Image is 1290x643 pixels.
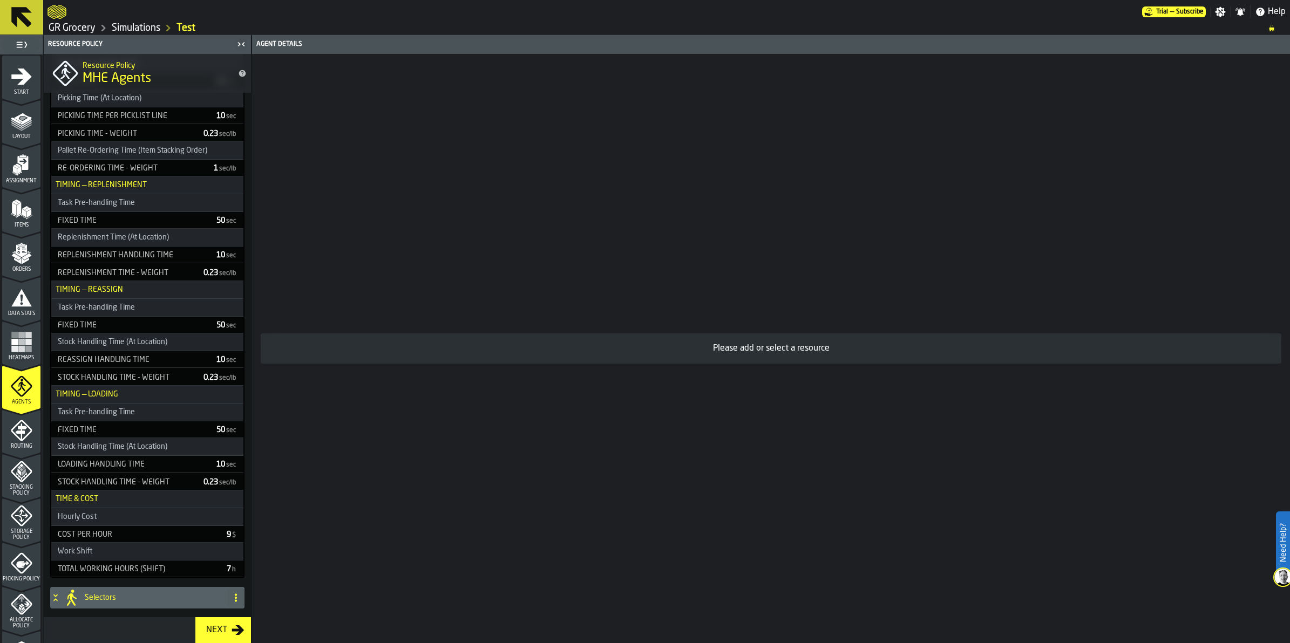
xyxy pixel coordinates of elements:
[227,565,237,573] span: 7
[51,146,214,155] div: Pallet Re-Ordering Time (Item Stacking Order)
[53,460,208,469] div: Loading Handling time
[51,194,243,212] h3: title-section-Task Pre-handling Time
[49,22,96,34] a: link-to-/wh/i/e451d98b-95f6-4604-91ff-c80219f9c36d
[51,495,98,503] span: Time & Cost
[53,321,208,330] div: Fixed time
[1142,6,1206,17] a: link-to-/wh/i/e451d98b-95f6-4604-91ff-c80219f9c36d/pricing/
[1251,5,1290,18] label: button-toggle-Help
[2,365,40,408] li: menu Agents
[53,164,205,173] div: Re-Ordering Time - Weight
[1170,8,1174,16] span: —
[2,178,40,184] span: Assignment
[85,593,223,602] h4: Selectors
[2,454,40,497] li: menu Stacking Policy
[51,181,147,189] span: Timing — Replenishment
[51,160,243,176] div: StatList-item-Re-Ordering Time - Weight
[226,427,236,434] span: sec
[2,399,40,405] span: Agents
[53,355,208,364] div: Reassign Handling time
[2,542,40,585] li: menu Picking Policy
[2,484,40,496] span: Stacking Policy
[219,480,236,486] span: sec/lb
[51,386,243,403] h3: title-section-Timing — Loading
[51,233,175,242] div: Replenishment Time (At Location)
[203,478,237,486] span: 0.23
[252,35,1290,54] header: Agent details
[2,277,40,320] li: menu Data Stats
[53,426,208,434] div: Fixed time
[226,252,236,259] span: sec
[226,218,236,224] span: sec
[216,461,237,468] span: 10
[53,112,208,120] div: Picking Time per Picklist line
[51,403,243,421] h3: title-section-Task Pre-handling Time
[1231,6,1250,17] label: button-toggle-Notifications
[195,617,251,643] button: button-Next
[51,199,141,207] div: Task Pre-handling Time
[2,498,40,541] li: menu Storage Policy
[226,323,236,329] span: sec
[46,40,234,48] div: Resource Policy
[51,94,148,102] div: Picking Time (At Location)
[51,390,118,399] span: Timing — Loading
[51,421,243,438] div: StatList-item-Fixed time
[47,2,66,22] a: logo-header
[51,317,243,333] div: StatList-item-Fixed time
[53,251,208,259] div: Replenishment Handling time
[51,142,243,160] h3: title-section-Pallet Re-Ordering Time (Item Stacking Order)
[51,547,99,556] div: Work Shift
[53,129,195,138] div: Picking Time - Weight
[51,299,243,317] h3: title-section-Task Pre-handling Time
[1176,8,1204,16] span: Subscribe
[2,586,40,630] li: menu Allocate Policy
[216,112,237,120] span: 10
[216,251,237,259] span: 10
[2,222,40,228] span: Items
[219,270,236,277] span: sec/lb
[53,269,195,277] div: Replenishment Time - Weight
[232,532,236,538] span: $
[51,285,123,294] span: Timing — Reassign
[51,264,243,281] div: StatList-item-Replenishment Time - Weight
[51,490,243,508] h3: title-section-Time & Cost
[2,311,40,317] span: Data Stats
[226,462,236,468] span: sec
[2,443,40,449] span: Routing
[1142,6,1206,17] div: Menu Subscription
[2,90,40,95] span: Start
[51,125,243,142] div: StatList-item-Picking Time - Weight
[1277,512,1289,573] label: Need Help?
[2,321,40,364] li: menu Heatmaps
[2,144,40,187] li: menu Assignment
[2,37,40,52] label: button-toggle-Toggle Full Menu
[2,529,40,541] span: Storage Policy
[50,587,223,608] div: Selectors
[2,576,40,582] span: Picking Policy
[2,100,40,143] li: menu Layout
[51,338,174,346] div: Stock Handling Time (At Location)
[83,70,151,87] span: MHE Agents
[2,266,40,272] span: Orders
[44,35,251,54] header: Resource Policy
[51,229,243,247] h3: title-section-Replenishment Time (At Location)
[51,408,141,416] div: Task Pre-handling Time
[234,38,249,51] label: button-toggle-Close me
[203,130,237,138] span: 0.23
[1211,6,1230,17] label: button-toggle-Settings
[51,512,103,521] div: Hourly Cost
[1156,8,1168,16] span: Trial
[227,531,237,538] span: 9
[1268,5,1286,18] span: Help
[219,375,236,381] span: sec/lb
[51,560,243,577] div: StatList-item-Total working hours (shift)
[269,342,1273,355] div: Please add or select a resource
[51,247,243,263] div: StatList-item-Replenishment Handling time
[176,22,195,34] a: link-to-/wh/i/e451d98b-95f6-4604-91ff-c80219f9c36d/simulations/848a1d9b-dbc7-46ca-ae29-3a5c8ae95001
[2,134,40,140] span: Layout
[203,269,237,277] span: 0.23
[53,565,218,573] div: Total working hours (shift)
[51,351,243,368] div: StatList-item-Reassign Handling time
[203,374,237,381] span: 0.23
[53,216,208,225] div: Fixed time
[226,357,236,364] span: sec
